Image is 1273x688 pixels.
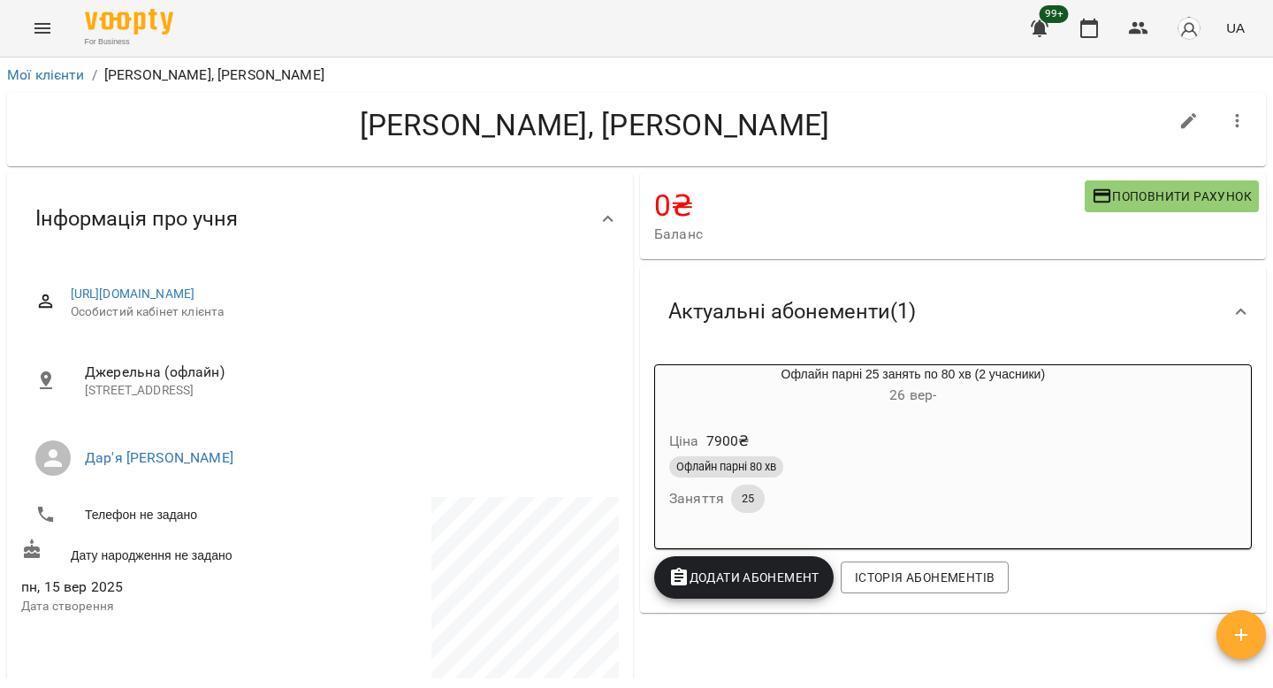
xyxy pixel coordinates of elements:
[104,65,324,86] p: [PERSON_NAME], [PERSON_NAME]
[21,497,316,532] li: Телефон не задано
[1219,11,1252,44] button: UA
[85,9,173,34] img: Voopty Logo
[706,431,750,452] p: 7900 ₴
[1092,186,1252,207] span: Поповнити рахунок
[1040,5,1069,23] span: 99+
[655,365,1171,408] div: Офлайн парні 25 занять по 80 хв (2 учасники)
[92,65,97,86] li: /
[7,66,85,83] a: Мої клієнти
[85,36,173,48] span: For Business
[21,598,316,615] p: Дата створення
[1226,19,1245,37] span: UA
[1085,180,1259,212] button: Поповнити рахунок
[7,173,633,264] div: Інформація про учня
[654,224,1085,245] span: Баланс
[668,567,819,588] span: Додати Абонемент
[855,567,995,588] span: Історія абонементів
[71,303,605,321] span: Особистий кабінет клієнта
[889,386,936,403] span: 26 вер -
[71,287,195,301] a: [URL][DOMAIN_NAME]
[21,7,64,50] button: Menu
[731,491,765,507] span: 25
[85,449,233,466] a: Дар'я [PERSON_NAME]
[21,107,1168,143] h4: [PERSON_NAME], [PERSON_NAME]
[35,205,238,233] span: Інформація про учня
[7,65,1266,86] nav: breadcrumb
[669,429,699,454] h6: Ціна
[655,365,1171,534] button: Офлайн парні 25 занять по 80 хв (2 учасники)26 вер- Ціна7900₴Офлайн парні 80 хвЗаняття25
[654,556,834,599] button: Додати Абонемент
[654,187,1085,224] h4: 0 ₴
[669,486,724,511] h6: Заняття
[85,362,605,383] span: Джерельна (офлайн)
[21,577,316,598] span: пн, 15 вер 2025
[1177,16,1201,41] img: avatar_s.png
[640,266,1266,357] div: Актуальні абонементи(1)
[18,535,320,568] div: Дату народження не задано
[669,459,783,475] span: Офлайн парні 80 хв
[841,562,1009,593] button: Історія абонементів
[85,382,605,400] p: [STREET_ADDRESS]
[668,298,916,325] span: Актуальні абонементи ( 1 )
